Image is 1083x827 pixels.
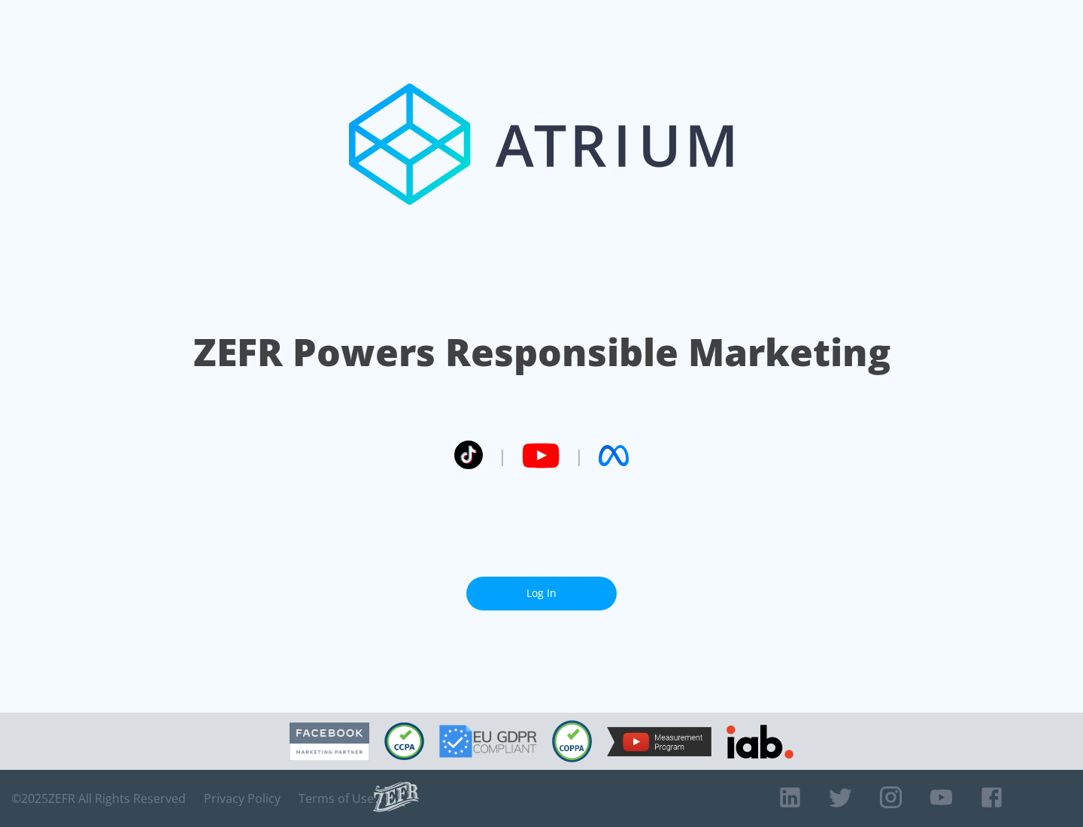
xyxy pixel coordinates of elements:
img: IAB [727,725,793,759]
a: Log In [466,577,617,610]
a: Terms of Use [299,791,374,806]
a: Privacy Policy [204,791,281,806]
img: YouTube Measurement Program [607,727,711,756]
img: Facebook Marketing Partner [290,722,369,761]
span: © 2025 ZEFR All Rights Reserved [11,791,186,806]
span: | [498,444,507,467]
img: COPPA Compliant [552,720,592,762]
img: GDPR Compliant [439,725,537,758]
img: CCPA Compliant [384,722,424,760]
h1: ZEFR Powers Responsible Marketing [193,326,890,378]
span: | [575,444,584,467]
